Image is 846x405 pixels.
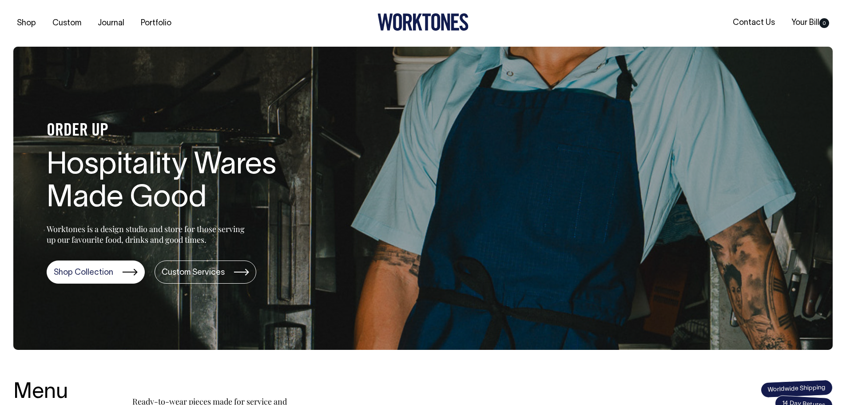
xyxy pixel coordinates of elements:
a: Shop [13,16,40,31]
a: Custom [49,16,85,31]
a: Your Bill0 [788,16,833,30]
a: Portfolio [137,16,175,31]
a: Shop Collection [47,261,145,284]
a: Custom Services [155,261,256,284]
h1: Hospitality Wares Made Good [47,149,331,216]
span: Worldwide Shipping [760,379,833,398]
a: Contact Us [729,16,778,30]
h4: ORDER UP [47,122,331,140]
p: Worktones is a design studio and store for those serving up our favourite food, drinks and good t... [47,224,249,245]
span: 0 [819,18,829,28]
a: Journal [94,16,128,31]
